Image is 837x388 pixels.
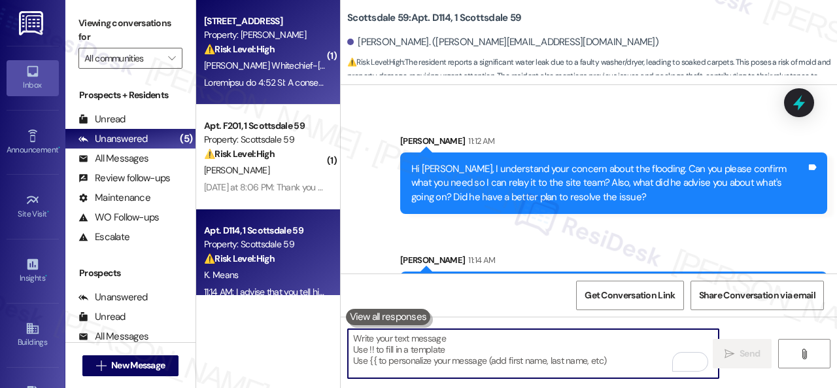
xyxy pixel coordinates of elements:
span: • [47,207,49,217]
a: Buildings [7,317,59,353]
span: Share Conversation via email [699,289,815,302]
span: [PERSON_NAME] Whitechief-[PERSON_NAME] [204,60,383,71]
a: Insights • [7,253,59,289]
strong: ⚠️ Risk Level: High [204,148,275,160]
div: Escalate [78,230,129,244]
strong: ⚠️ Risk Level: High [204,43,275,55]
div: WO Follow-ups [78,211,159,224]
input: All communities [84,48,162,69]
div: Maintenance [78,191,150,205]
a: Inbox [7,60,59,96]
div: 11:12 AM [465,134,494,148]
b: Scottsdale 59: Apt. D114, 1 Scottsdale 59 [347,11,521,25]
div: Property: Scottsdale 59 [204,238,325,251]
div: All Messages [78,152,148,166]
label: Viewing conversations for [78,13,182,48]
span: Send [740,347,760,361]
button: Share Conversation via email [691,281,824,310]
span: New Message [111,359,165,372]
div: Prospects + Residents [65,88,196,102]
img: ResiDesk Logo [19,11,46,35]
button: New Message [82,355,179,376]
i:  [96,361,106,371]
div: Unread [78,113,126,126]
span: [PERSON_NAME] [204,164,269,176]
div: Unread [78,310,126,324]
textarea: To enrich screen reader interactions, please activate Accessibility in Grammarly extension settings [348,329,719,378]
div: Unanswered [78,291,148,304]
span: Get Conversation Link [585,289,675,302]
div: Property: Scottsdale 59 [204,133,325,147]
div: [PERSON_NAME]. ([PERSON_NAME][EMAIL_ADDRESS][DOMAIN_NAME]) [347,35,658,49]
div: [STREET_ADDRESS] [204,14,325,28]
div: Apt. F201, 1 Scottsdale 59 [204,119,325,133]
i:  [799,349,809,359]
div: All Messages [78,330,148,344]
div: [PERSON_NAME] [400,253,827,272]
span: : The resident reports a significant water leak due to a faulty washer/dryer, leading to soaked c... [347,56,837,97]
div: Apt. D114, 1 Scottsdale 59 [204,224,325,238]
strong: ⚠️ Risk Level: High [347,57,403,67]
button: Get Conversation Link [576,281,683,310]
span: • [45,272,47,281]
div: Property: [PERSON_NAME] [204,28,325,42]
i:  [725,349,734,359]
div: Review follow-ups [78,171,170,185]
span: K. Means [204,269,238,281]
strong: ⚠️ Risk Level: High [204,253,275,264]
span: • [58,143,60,152]
div: Prospects [65,266,196,280]
div: Unanswered [78,132,148,146]
div: (5) [177,129,196,149]
button: Send [713,339,772,368]
div: [PERSON_NAME] [400,134,827,152]
a: Site Visit • [7,189,59,224]
i:  [168,53,175,63]
div: Hi [PERSON_NAME], I understand your concern about the flooding. Can you please confirm what you n... [411,162,806,204]
div: 11:14 AM [465,253,495,267]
